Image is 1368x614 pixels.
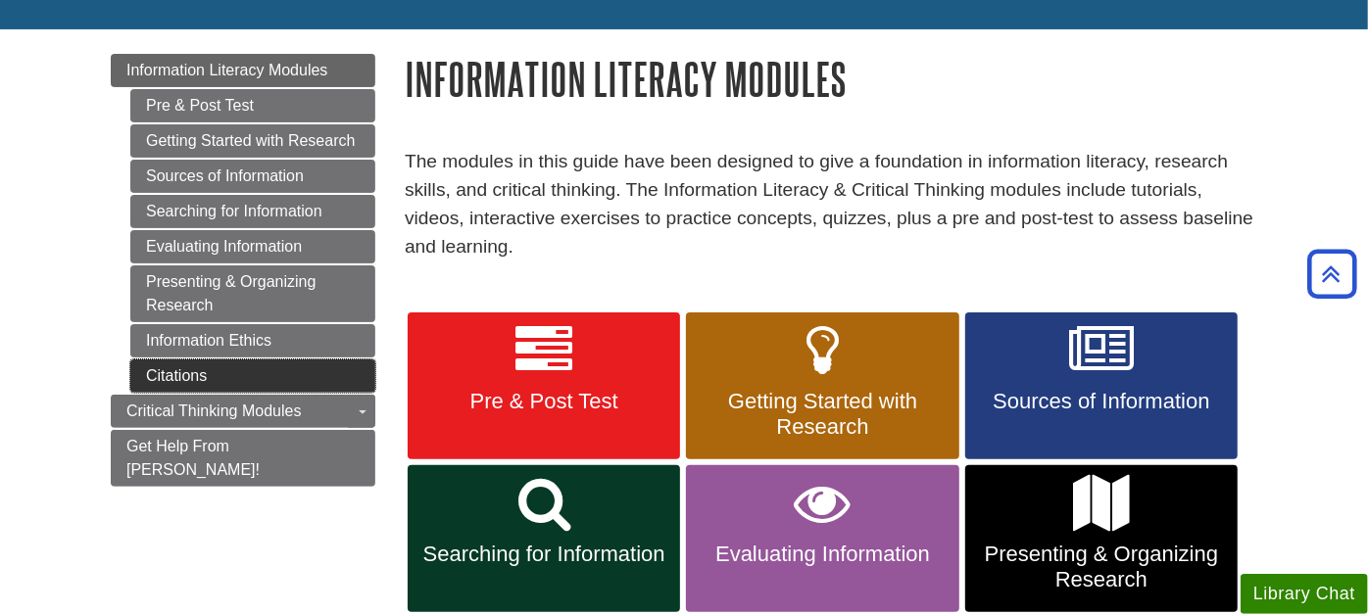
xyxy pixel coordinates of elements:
div: Guide Page Menu [111,54,375,487]
span: Pre & Post Test [422,389,665,414]
a: Sources of Information [130,160,375,193]
p: The modules in this guide have been designed to give a foundation in information literacy, resear... [405,148,1257,260]
button: Library Chat [1241,574,1368,614]
span: Presenting & Organizing Research [980,542,1223,592]
a: Presenting & Organizing Research [965,465,1238,612]
a: Evaluating Information [130,230,375,263]
a: Critical Thinking Modules [111,395,375,428]
span: Getting Started with Research [701,389,944,440]
span: Get Help From [PERSON_NAME]! [126,438,260,478]
a: Searching for Information [130,195,375,228]
h1: Information Literacy Modules [405,54,1257,104]
a: Searching for Information [408,465,680,612]
a: Getting Started with Research [686,312,958,459]
a: Evaluating Information [686,465,958,612]
span: Information Literacy Modules [126,62,327,78]
a: Citations [130,359,375,393]
a: Sources of Information [965,312,1238,459]
a: Information Literacy Modules [111,54,375,87]
a: Pre & Post Test [130,89,375,122]
span: Evaluating Information [701,542,944,567]
span: Searching for Information [422,542,665,567]
a: Presenting & Organizing Research [130,265,375,322]
span: Critical Thinking Modules [126,402,301,419]
a: Get Help From [PERSON_NAME]! [111,430,375,487]
a: Pre & Post Test [408,312,680,459]
a: Back to Top [1300,260,1363,287]
a: Getting Started with Research [130,124,375,158]
span: Sources of Information [980,389,1223,414]
a: Information Ethics [130,324,375,357]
